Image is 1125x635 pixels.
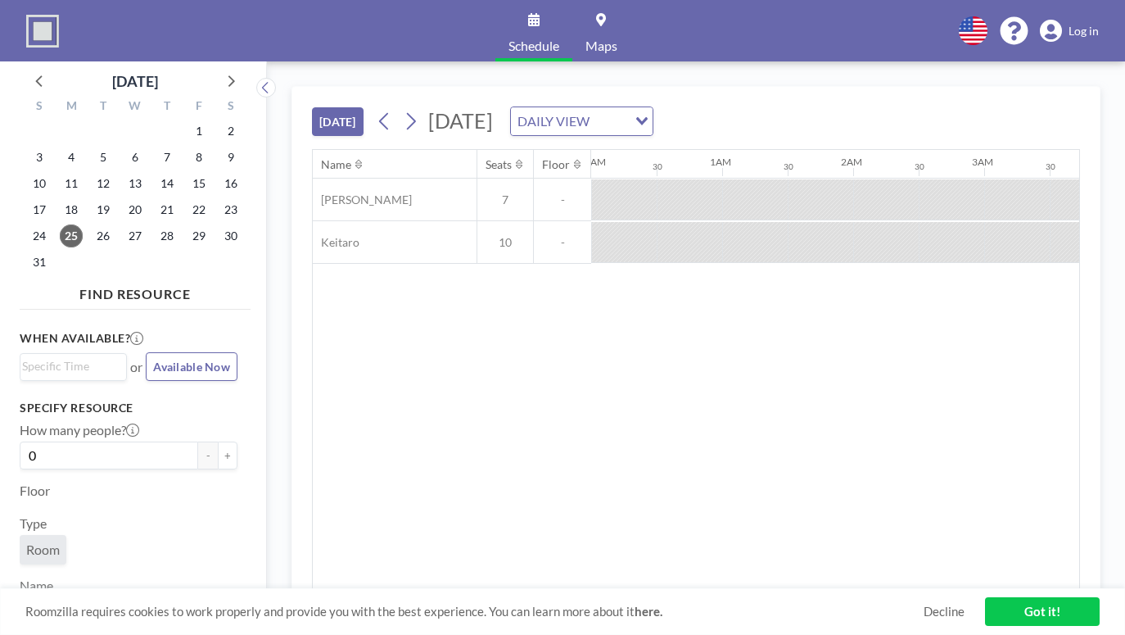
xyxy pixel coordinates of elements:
[124,172,147,195] span: Wednesday, August 13, 2025
[187,146,210,169] span: Friday, August 8, 2025
[219,146,242,169] span: Saturday, August 9, 2025
[841,156,862,168] div: 2AM
[1069,24,1099,39] span: Log in
[215,97,246,118] div: S
[92,198,115,221] span: Tuesday, August 19, 2025
[183,97,215,118] div: F
[187,225,210,247] span: Friday, August 29, 2025
[219,120,242,143] span: Saturday, August 2, 2025
[26,15,59,48] img: organization-logo
[60,198,83,221] span: Monday, August 18, 2025
[60,172,83,195] span: Monday, August 11, 2025
[653,161,662,172] div: 30
[20,354,126,379] div: Search for option
[508,39,559,52] span: Schedule
[219,198,242,221] span: Saturday, August 23, 2025
[542,157,570,172] div: Floor
[486,157,512,172] div: Seats
[124,198,147,221] span: Wednesday, August 20, 2025
[124,146,147,169] span: Wednesday, August 6, 2025
[514,111,593,132] span: DAILY VIEW
[985,597,1100,626] a: Got it!
[112,70,158,93] div: [DATE]
[594,111,626,132] input: Search for option
[187,198,210,221] span: Friday, August 22, 2025
[534,235,591,250] span: -
[428,108,493,133] span: [DATE]
[585,39,617,52] span: Maps
[20,279,251,302] h4: FIND RESOURCE
[25,604,924,619] span: Roomzilla requires cookies to work properly and provide you with the best experience. You can lea...
[28,172,51,195] span: Sunday, August 10, 2025
[477,235,533,250] span: 10
[1040,20,1099,43] a: Log in
[56,97,88,118] div: M
[915,161,924,172] div: 30
[635,604,662,619] a: here.
[511,107,653,135] div: Search for option
[24,97,56,118] div: S
[972,156,993,168] div: 3AM
[156,146,178,169] span: Thursday, August 7, 2025
[20,401,237,415] h3: Specify resource
[28,198,51,221] span: Sunday, August 17, 2025
[60,225,83,247] span: Monday, August 25, 2025
[579,156,606,168] div: 12AM
[92,146,115,169] span: Tuesday, August 5, 2025
[124,225,147,247] span: Wednesday, August 27, 2025
[313,235,359,250] span: Keitaro
[20,515,47,532] label: Type
[219,225,242,247] span: Saturday, August 30, 2025
[710,156,731,168] div: 1AM
[784,161,793,172] div: 30
[60,146,83,169] span: Monday, August 4, 2025
[146,352,237,381] button: Available Now
[26,542,60,558] span: Room
[477,193,533,207] span: 7
[313,193,412,207] span: [PERSON_NAME]
[120,97,151,118] div: W
[1046,161,1055,172] div: 30
[534,193,591,207] span: -
[219,172,242,195] span: Saturday, August 16, 2025
[28,225,51,247] span: Sunday, August 24, 2025
[130,359,142,375] span: or
[312,107,364,136] button: [DATE]
[92,225,115,247] span: Tuesday, August 26, 2025
[20,483,50,499] label: Floor
[156,172,178,195] span: Thursday, August 14, 2025
[151,97,183,118] div: T
[28,251,51,274] span: Sunday, August 31, 2025
[187,120,210,143] span: Friday, August 1, 2025
[22,357,117,375] input: Search for option
[198,442,218,469] button: -
[156,198,178,221] span: Thursday, August 21, 2025
[28,146,51,169] span: Sunday, August 3, 2025
[20,578,53,594] label: Name
[156,225,178,247] span: Thursday, August 28, 2025
[321,157,351,172] div: Name
[20,422,139,438] label: How many people?
[218,442,237,469] button: +
[88,97,120,118] div: T
[924,604,965,619] a: Decline
[92,172,115,195] span: Tuesday, August 12, 2025
[153,360,230,374] span: Available Now
[187,172,210,195] span: Friday, August 15, 2025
